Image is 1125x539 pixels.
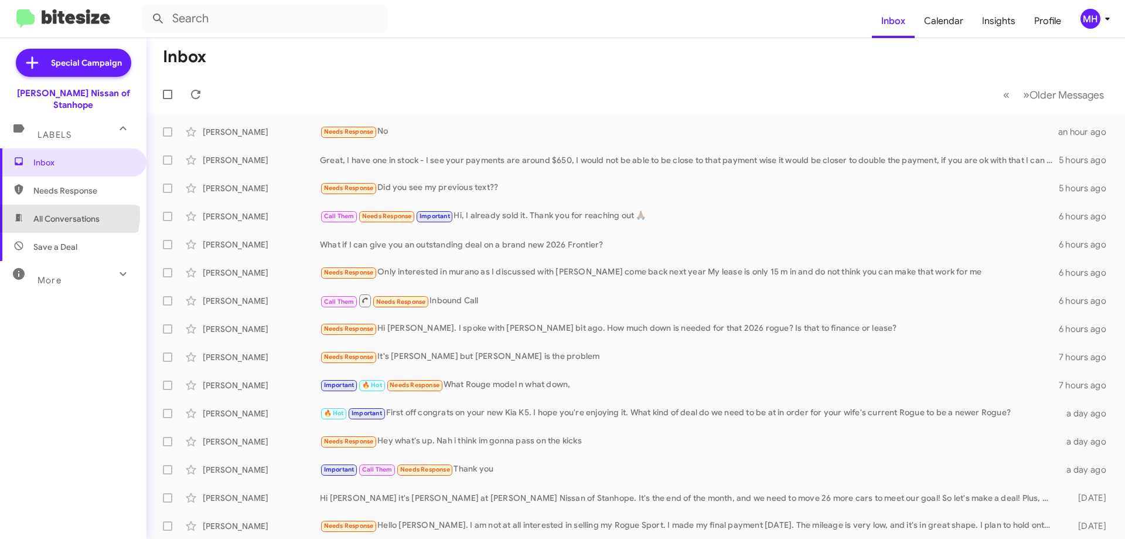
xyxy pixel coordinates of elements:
div: a day ago [1059,464,1116,476]
div: Great, I have one in stock - I see your payments are around $650, I would not be able to be close... [320,154,1059,166]
div: [PERSON_NAME] [203,295,320,307]
div: 6 hours ago [1059,295,1116,307]
span: Older Messages [1029,89,1104,101]
div: Did you see my previous text?? [320,181,1059,195]
div: a day ago [1059,408,1116,419]
span: Needs Response [324,269,374,276]
div: It's [PERSON_NAME] but [PERSON_NAME] is the problem [320,350,1059,364]
div: [PERSON_NAME] [203,211,320,222]
span: Needs Response [324,522,374,530]
span: Needs Response [324,184,374,192]
div: MH [1080,9,1100,29]
div: [PERSON_NAME] [203,323,320,335]
div: [PERSON_NAME] [203,126,320,138]
span: Important [324,466,354,473]
span: Inbox [33,157,133,168]
span: Call Them [324,298,354,306]
div: 7 hours ago [1059,351,1116,363]
span: Important [324,381,354,389]
span: Needs Response [324,438,374,445]
div: 6 hours ago [1059,267,1116,279]
div: [PERSON_NAME] [203,436,320,448]
div: [PERSON_NAME] [203,154,320,166]
span: Needs Response [33,185,133,196]
span: Call Them [324,212,354,220]
span: Needs Response [376,298,426,306]
div: [DATE] [1059,492,1116,504]
div: [PERSON_NAME] [203,379,320,391]
div: Inbound Call [320,293,1059,308]
div: [PERSON_NAME] [203,492,320,504]
span: 🔥 Hot [324,409,344,417]
div: 7 hours ago [1059,379,1116,391]
span: » [1023,87,1029,102]
span: 🔥 Hot [362,381,382,389]
span: All Conversations [33,213,100,225]
a: Calendar [915,4,973,38]
div: 5 hours ago [1059,154,1116,166]
span: Save a Deal [33,241,77,253]
div: [PERSON_NAME] [203,267,320,279]
div: Hi, I already sold it. Thank you for reaching out 🙏🏽 [320,209,1059,223]
span: Important [352,409,382,417]
span: Needs Response [400,466,450,473]
div: Thank you [320,463,1059,476]
nav: Page navigation example [997,83,1111,107]
a: Insights [973,4,1025,38]
span: More [37,275,62,286]
div: [PERSON_NAME] [203,182,320,194]
span: Needs Response [324,353,374,361]
div: 6 hours ago [1059,239,1116,250]
span: Needs Response [362,212,412,220]
button: Previous [996,83,1017,107]
span: Needs Response [390,381,439,389]
div: Hey what's up. Nah i think im gonna pass on the kicks [320,435,1059,448]
div: [PERSON_NAME] [203,351,320,363]
h1: Inbox [163,48,206,66]
span: Call Them [362,466,393,473]
button: MH [1071,9,1112,29]
span: « [1003,87,1010,102]
div: a day ago [1059,436,1116,448]
div: [PERSON_NAME] [203,464,320,476]
a: Inbox [872,4,915,38]
span: Important [420,212,450,220]
span: Needs Response [324,325,374,333]
a: Special Campaign [16,49,131,77]
div: 6 hours ago [1059,211,1116,222]
div: Only interested in murano as I discussed with [PERSON_NAME] come back next year My lease is only ... [320,266,1059,279]
div: [PERSON_NAME] [203,408,320,419]
a: Profile [1025,4,1071,38]
div: [DATE] [1059,520,1116,532]
span: Needs Response [324,128,374,135]
div: 5 hours ago [1059,182,1116,194]
div: First off congrats on your new Kia K5. I hope you're enjoying it. What kind of deal do we need to... [320,406,1059,420]
div: an hour ago [1058,126,1116,138]
div: What if I can give you an outstanding deal on a brand new 2026 Frontier? [320,239,1059,250]
div: Hello [PERSON_NAME]. I am not at all interested in selling my Rogue Sport. I made my final paymen... [320,519,1059,533]
div: [PERSON_NAME] [203,520,320,532]
div: Hi [PERSON_NAME]. I spoke with [PERSON_NAME] bit ago. How much down is needed for that 2026 rogue... [320,322,1059,335]
div: What Rouge model n what down, [320,378,1059,392]
button: Next [1016,83,1111,107]
div: No [320,125,1058,138]
div: [PERSON_NAME] [203,239,320,250]
input: Search [142,5,388,33]
span: Labels [37,130,71,140]
div: Hi [PERSON_NAME] it's [PERSON_NAME] at [PERSON_NAME] Nissan of Stanhope. It's the end of the mont... [320,492,1059,504]
div: 6 hours ago [1059,323,1116,335]
span: Special Campaign [51,57,122,69]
